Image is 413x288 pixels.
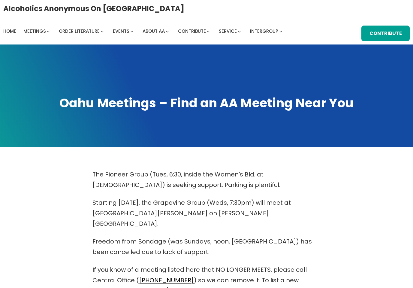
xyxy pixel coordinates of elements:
[3,28,16,34] span: Home
[3,2,184,15] a: Alcoholics Anonymous on [GEOGRAPHIC_DATA]
[6,95,407,112] h1: Oahu Meetings – Find an AA Meeting Near You
[143,28,165,34] span: About AA
[3,27,284,35] nav: Intergroup
[361,26,410,41] a: Contribute
[238,30,241,32] button: Service submenu
[92,198,321,229] p: Starting [DATE], the Grapevine Group (Weds, 7:30pm) will meet at [GEOGRAPHIC_DATA][PERSON_NAME] o...
[178,27,206,35] a: Contribute
[113,28,129,34] span: Events
[59,28,100,34] span: Order Literature
[113,27,129,35] a: Events
[23,27,46,35] a: Meetings
[219,28,237,34] span: Service
[250,28,278,34] span: Intergroup
[131,30,133,32] button: Events submenu
[3,27,16,35] a: Home
[219,27,237,35] a: Service
[101,30,104,32] button: Order Literature submenu
[143,27,165,35] a: About AA
[279,30,282,32] button: Intergroup submenu
[250,27,278,35] a: Intergroup
[178,28,206,34] span: Contribute
[47,30,50,32] button: Meetings submenu
[166,30,169,32] button: About AA submenu
[207,30,210,32] button: Contribute submenu
[139,276,194,284] a: [PHONE_NUMBER]
[92,169,321,190] p: The Pioneer Group (Tues, 6:30, inside the Women’s Bld. at [DEMOGRAPHIC_DATA]) is seeking support....
[23,28,46,34] span: Meetings
[92,236,321,257] p: Freedom from Bondage (was Sundays, noon, [GEOGRAPHIC_DATA]) has been cancelled due to lack of sup...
